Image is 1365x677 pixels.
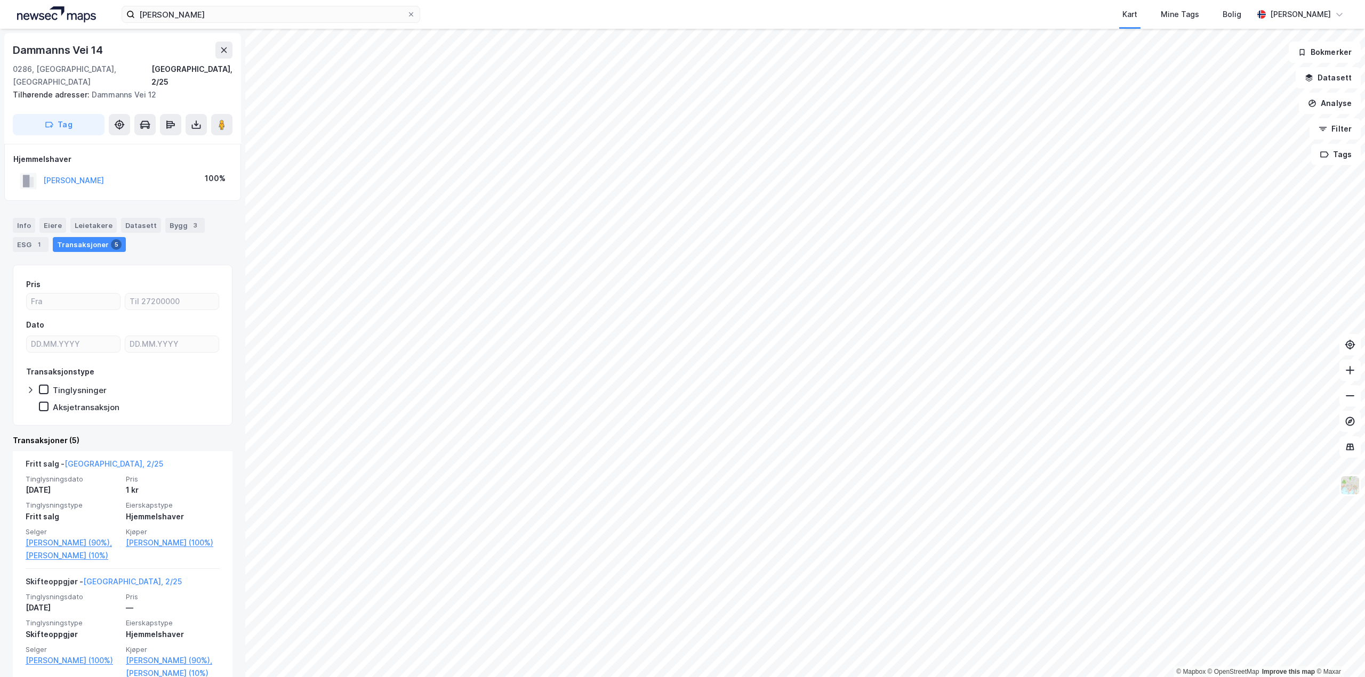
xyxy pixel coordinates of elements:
span: Tinglysningsdato [26,592,119,601]
a: [GEOGRAPHIC_DATA], 2/25 [65,459,163,468]
div: Bolig [1223,8,1241,21]
div: Mine Tags [1161,8,1199,21]
div: [PERSON_NAME] [1270,8,1331,21]
span: Eierskapstype [126,501,220,510]
button: Bokmerker [1289,42,1361,63]
div: 3 [190,220,200,231]
div: Transaksjonstype [26,365,94,378]
input: Fra [27,293,120,309]
a: [PERSON_NAME] (90%), [126,654,220,667]
button: Filter [1310,118,1361,140]
a: [PERSON_NAME] (90%), [26,536,119,549]
span: Tinglysningstype [26,618,119,627]
div: Leietakere [70,218,117,233]
div: Eiere [39,218,66,233]
div: 1 [34,239,44,250]
div: — [126,601,220,614]
div: Skifteoppgjør [26,628,119,641]
div: [GEOGRAPHIC_DATA], 2/25 [151,63,232,88]
button: Tag [13,114,105,135]
a: Improve this map [1262,668,1315,675]
span: Selger [26,645,119,654]
span: Tilhørende adresser: [13,90,92,99]
span: Pris [126,475,220,484]
a: [GEOGRAPHIC_DATA], 2/25 [83,577,182,586]
input: DD.MM.YYYY [27,336,120,352]
div: Dammanns Vei 12 [13,88,224,101]
div: Transaksjoner [53,237,126,252]
button: Analyse [1299,93,1361,114]
img: Z [1340,475,1360,495]
a: [PERSON_NAME] (100%) [126,536,220,549]
span: Pris [126,592,220,601]
div: Kart [1122,8,1137,21]
span: Tinglysningsdato [26,475,119,484]
div: ESG [13,237,49,252]
div: Pris [26,278,41,291]
div: Datasett [121,218,161,233]
div: Info [13,218,35,233]
div: [DATE] [26,484,119,496]
div: 0286, [GEOGRAPHIC_DATA], [GEOGRAPHIC_DATA] [13,63,151,88]
a: Mapbox [1176,668,1206,675]
span: Eierskapstype [126,618,220,627]
div: Skifteoppgjør - [26,575,182,592]
input: Til 27200000 [125,293,219,309]
div: Tinglysninger [53,385,107,395]
div: Hjemmelshaver [126,510,220,523]
a: [PERSON_NAME] (10%) [26,549,119,562]
div: 100% [205,172,226,185]
div: Transaksjoner (5) [13,434,232,447]
div: Fritt salg [26,510,119,523]
div: 1 kr [126,484,220,496]
iframe: Chat Widget [1312,626,1365,677]
div: Fritt salg - [26,458,163,475]
button: Datasett [1296,67,1361,88]
a: [PERSON_NAME] (100%) [26,654,119,667]
div: Hjemmelshaver [13,153,232,166]
div: Dammanns Vei 14 [13,42,105,59]
button: Tags [1311,144,1361,165]
div: 5 [111,239,122,250]
img: logo.a4113a55bc3d86da70a041830d287a7e.svg [17,6,96,22]
div: [DATE] [26,601,119,614]
input: Søk på adresse, matrikkel, gårdeiere, leietakere eller personer [135,6,407,22]
span: Kjøper [126,645,220,654]
span: Selger [26,527,119,536]
input: DD.MM.YYYY [125,336,219,352]
span: Tinglysningstype [26,501,119,510]
a: OpenStreetMap [1208,668,1259,675]
div: Bygg [165,218,205,233]
div: Aksjetransaksjon [53,402,119,412]
span: Kjøper [126,527,220,536]
div: Dato [26,319,44,331]
div: Hjemmelshaver [126,628,220,641]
